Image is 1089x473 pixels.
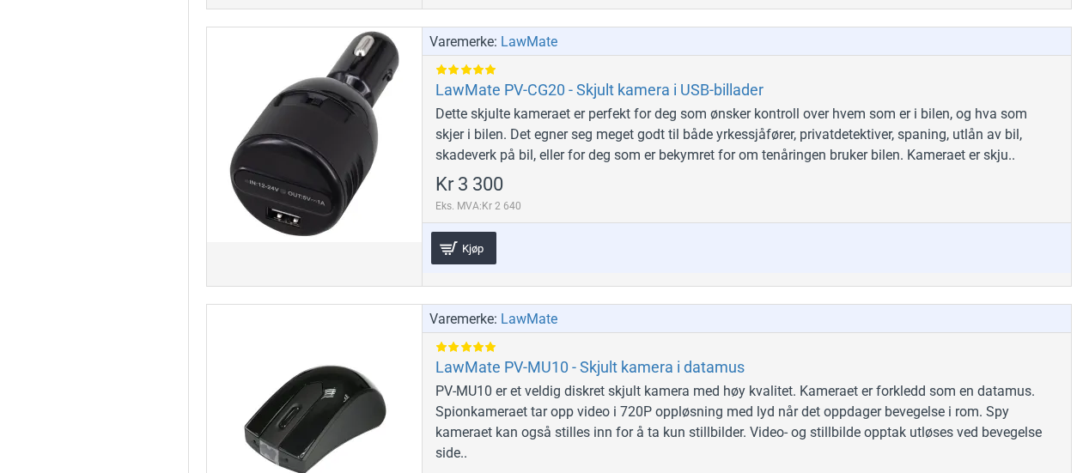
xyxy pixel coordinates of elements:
div: PV-MU10 er et veldig diskret skjult kamera med høy kvalitet. Kameraet er forkledd som en datamus.... [435,381,1058,464]
a: LawMate PV-CG20 - Skjult kamera i USB-billader LawMate PV-CG20 - Skjult kamera i USB-billader [207,27,422,242]
span: Kjøp [458,243,488,254]
span: Kr 3 300 [435,175,503,194]
a: LawMate PV-MU10 - Skjult kamera i datamus [435,357,745,377]
a: LawMate [501,309,557,330]
span: Eks. MVA:Kr 2 640 [435,198,521,214]
span: Varemerke: [429,309,497,330]
a: LawMate [501,32,557,52]
a: LawMate PV-CG20 - Skjult kamera i USB-billader [435,80,764,100]
span: Varemerke: [429,32,497,52]
div: Dette skjulte kameraet er perfekt for deg som ønsker kontroll over hvem som er i bilen, og hva so... [435,104,1058,166]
